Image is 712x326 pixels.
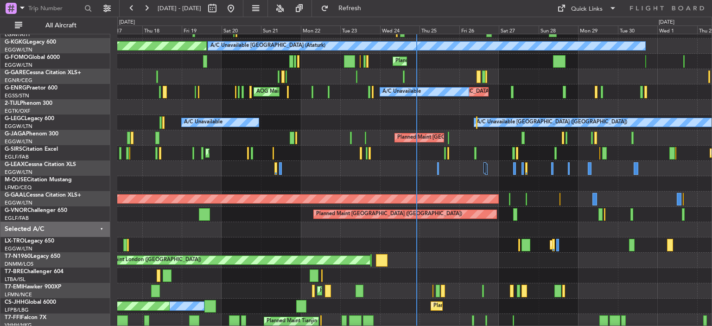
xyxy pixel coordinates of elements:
a: LFMD/CEQ [5,184,32,191]
span: T7-FFI [5,315,21,320]
a: G-LEGCLegacy 600 [5,116,54,121]
span: G-JAGA [5,131,26,137]
div: Planned Maint [GEOGRAPHIC_DATA] ([GEOGRAPHIC_DATA]) [395,54,541,68]
div: Planned Maint [GEOGRAPHIC_DATA] ([GEOGRAPHIC_DATA]) [397,131,543,145]
div: Thu 25 [420,26,459,34]
div: [DATE] [119,19,135,26]
span: G-GAAL [5,192,26,198]
a: EGGW/LTN [5,62,32,69]
a: EGGW/LTN [5,169,32,176]
div: Planned Maint [GEOGRAPHIC_DATA] ([GEOGRAPHIC_DATA]) [316,207,462,221]
div: Sun 28 [539,26,578,34]
a: EGGW/LTN [5,123,32,130]
div: Tue 23 [340,26,380,34]
div: Unplanned Maint [GEOGRAPHIC_DATA] ([GEOGRAPHIC_DATA]) [395,85,548,99]
a: EGTK/OXF [5,108,30,115]
a: T7-N1960Legacy 650 [5,254,60,259]
a: LFMN/NCE [5,291,32,298]
a: G-SIRSCitation Excel [5,147,58,152]
a: EGLF/FAB [5,153,29,160]
span: LX-TRO [5,238,25,244]
a: LFPB/LBG [5,307,29,313]
a: G-ENRGPraetor 600 [5,85,57,91]
div: A/C Unavailable [GEOGRAPHIC_DATA] (Ataturk) [210,39,325,53]
span: G-KGKG [5,39,26,45]
a: CS-JHHGlobal 6000 [5,300,56,305]
span: T7-BRE [5,269,24,275]
div: A/C Unavailable [382,85,421,99]
div: Wed 24 [380,26,420,34]
div: A/C Unavailable [GEOGRAPHIC_DATA] ([GEOGRAPHIC_DATA]) [477,115,627,129]
span: G-LEGC [5,116,25,121]
div: A/C Unavailable [184,115,222,129]
div: Sat 27 [499,26,539,34]
span: M-OUSE [5,177,27,183]
a: G-GARECessna Citation XLS+ [5,70,81,76]
div: AOG Maint London ([GEOGRAPHIC_DATA]) [256,85,360,99]
a: G-LEAXCessna Citation XLS [5,162,76,167]
span: G-GARE [5,70,26,76]
span: CS-JHH [5,300,25,305]
a: EGSS/STN [5,92,29,99]
button: Refresh [317,1,372,16]
a: EGGW/LTN [5,138,32,145]
a: M-OUSECitation Mustang [5,177,72,183]
span: 2-TIJL [5,101,20,106]
div: Wed 17 [102,26,142,34]
span: All Aircraft [24,22,98,29]
a: EGGW/LTN [5,245,32,252]
a: EGLF/FAB [5,215,29,222]
a: LX-TROLegacy 650 [5,238,54,244]
a: G-JAGAPhenom 300 [5,131,58,137]
a: LGAV/ATH [5,31,30,38]
button: Quick Links [553,1,621,16]
a: 2-TIJLPhenom 300 [5,101,52,106]
a: G-FOMOGlobal 6000 [5,55,60,60]
button: All Aircraft [10,18,101,33]
a: EGNR/CEG [5,77,32,84]
a: G-KGKGLegacy 600 [5,39,56,45]
a: G-GAALCessna Citation XLS+ [5,192,81,198]
div: Unplanned Maint [GEOGRAPHIC_DATA] ([GEOGRAPHIC_DATA]) [208,146,361,160]
div: Mon 22 [301,26,341,34]
span: T7-N1960 [5,254,31,259]
span: [DATE] - [DATE] [158,4,201,13]
div: Mon 29 [578,26,618,34]
div: Wed 1 [657,26,697,34]
a: T7-EMIHawker 900XP [5,284,61,290]
div: Sat 20 [222,26,261,34]
div: Fri 19 [182,26,222,34]
span: G-ENRG [5,85,26,91]
div: Planned Maint [GEOGRAPHIC_DATA] ([GEOGRAPHIC_DATA]) [433,299,579,313]
div: Planned Maint [GEOGRAPHIC_DATA] [320,284,408,298]
span: T7-EMI [5,284,23,290]
span: G-FOMO [5,55,28,60]
div: Quick Links [571,5,603,14]
div: [DATE] [659,19,674,26]
a: G-VNORChallenger 650 [5,208,67,213]
a: EGGW/LTN [5,199,32,206]
div: Thu 18 [142,26,182,34]
div: Fri 26 [459,26,499,34]
input: Trip Number [28,1,82,15]
a: LTBA/ISL [5,276,25,283]
div: Tue 30 [618,26,658,34]
span: G-SIRS [5,147,22,152]
span: G-VNOR [5,208,27,213]
span: G-LEAX [5,162,25,167]
a: T7-FFIFalcon 7X [5,315,46,320]
a: EGGW/LTN [5,46,32,53]
div: AOG Maint London ([GEOGRAPHIC_DATA]) [97,253,201,267]
div: Sun 21 [261,26,301,34]
span: Refresh [331,5,369,12]
a: DNMM/LOS [5,261,33,268]
a: T7-BREChallenger 604 [5,269,64,275]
